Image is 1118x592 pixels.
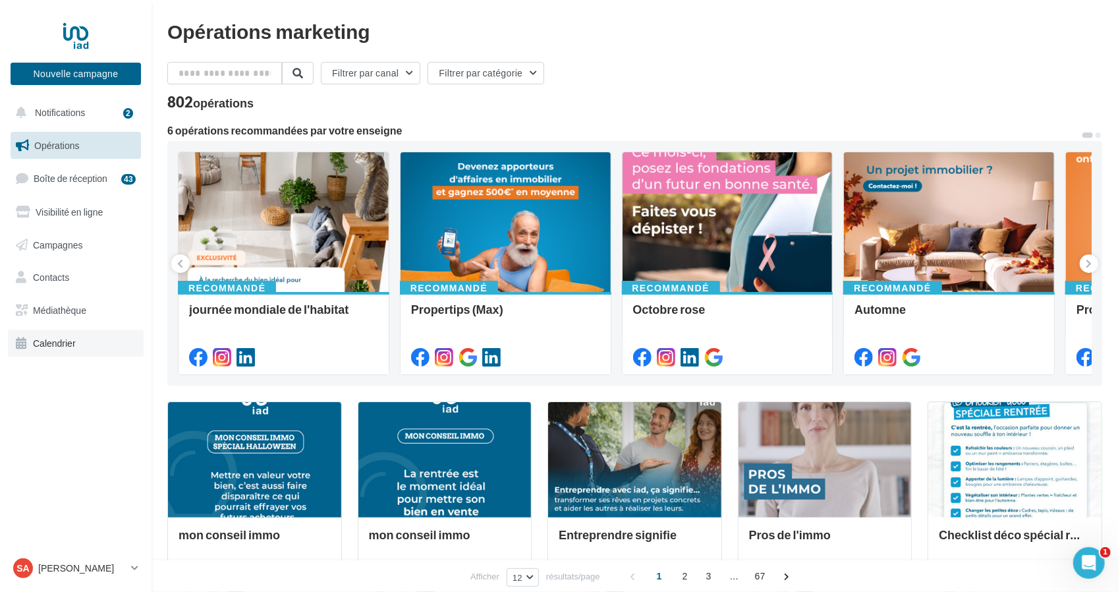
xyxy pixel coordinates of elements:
div: 43 [121,174,136,185]
p: [PERSON_NAME] [38,562,126,575]
span: Campagnes [33,239,83,250]
span: Afficher [470,570,499,583]
div: Recommandé [178,281,276,295]
span: résultats/page [546,570,600,583]
div: 2 [123,108,133,119]
div: Opérations marketing [167,21,1102,41]
iframe: Intercom live chat [1073,547,1105,579]
a: Opérations [8,132,144,160]
div: Recommandé [622,281,720,295]
div: Propertips (Max) [411,303,600,329]
span: ... [724,566,745,587]
span: 2 [675,566,696,587]
span: 67 [750,566,771,587]
span: 1 [1100,547,1111,558]
div: journée mondiale de l'habitat [189,303,378,329]
a: SA [PERSON_NAME] [11,556,141,581]
div: mon conseil immo [179,528,331,554]
div: 6 opérations recommandées par votre enseigne [167,125,1081,136]
span: Visibilité en ligne [36,206,103,218]
button: Filtrer par canal [321,62,420,84]
span: Contacts [33,272,69,283]
button: Notifications 2 [8,99,138,127]
div: Octobre rose [633,303,822,329]
a: Visibilité en ligne [8,198,144,226]
span: Médiathèque [33,305,86,316]
div: Automne [854,303,1044,329]
a: Boîte de réception43 [8,164,144,192]
span: SA [16,562,29,575]
span: Calendrier [33,338,76,349]
div: Recommandé [843,281,941,295]
a: Campagnes [8,231,144,259]
div: mon conseil immo [369,528,521,554]
span: Boîte de réception [34,173,107,184]
div: Entreprendre signifie [559,528,711,554]
a: Médiathèque [8,297,144,324]
a: Calendrier [8,330,144,357]
span: 3 [698,566,719,587]
div: opérations [193,97,254,109]
span: 1 [649,566,670,587]
div: Checklist déco spécial rentrée [939,528,1091,554]
span: Opérations [34,140,79,151]
div: 802 [167,95,254,109]
span: Notifications [35,107,85,118]
div: Recommandé [400,281,498,295]
span: 12 [513,572,522,583]
button: 12 [507,568,539,587]
button: Filtrer par catégorie [428,62,544,84]
button: Nouvelle campagne [11,63,141,85]
div: Pros de l'immo [749,528,901,554]
a: Contacts [8,264,144,291]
